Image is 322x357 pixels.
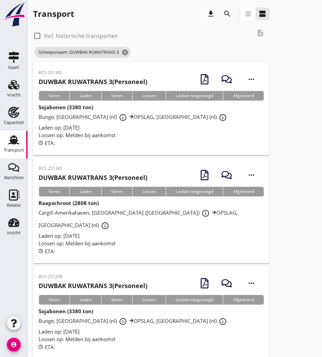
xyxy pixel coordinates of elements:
[39,295,70,305] div: Varen
[201,209,210,217] i: info_outline
[101,91,132,101] div: Varen
[39,308,93,315] strong: Sojabonen (3380 ton)
[219,113,227,122] i: info_outline
[39,173,112,182] strong: DUWBAK RUWATRANS 3
[1,2,26,27] img: logo-small.a267ee39.svg
[101,187,132,196] div: Varen
[33,158,269,263] a: BCS-251345DUWBAK RUWATRANS 3(Personeel)VarenLadenVarenLossenLosbon toegevoegdAfgeleverdRaapschroo...
[34,47,131,58] span: Scheepsnaam: DUWBAK RUWATRANS 3
[45,140,55,146] span: ETA:
[166,91,223,101] div: Losbon toegevoegd
[166,187,223,196] div: Losbon toegevoegd
[4,120,24,125] div: Capaciteit
[119,317,127,326] i: info_outline
[242,165,261,185] i: more_horiz
[39,282,112,290] strong: DUWBAK RUWATRANS 3
[39,336,115,343] span: Lossen op: Melden bij aankomst
[39,187,70,196] div: Varen
[166,295,223,305] div: Losbon toegevoegd
[119,113,127,122] i: info_outline
[101,295,132,305] div: Varen
[4,148,24,152] div: Transport
[7,203,21,207] div: Relatie
[244,10,252,18] i: view_headline
[33,62,269,155] a: BCS-251382DUWBAK RUWATRANS 3(Personeel)VarenLadenVarenLossenLosbon toegevoegdAfgeleverdSojabonen ...
[70,91,101,101] div: Laden
[39,78,112,86] strong: DUWBAK RUWATRANS 3
[39,274,147,280] p: BCS-251298
[122,49,128,56] i: cancel
[7,338,21,351] i: account_circle
[39,104,93,111] strong: Sojabonen (3380 ton)
[39,317,229,324] span: Bunge, [GEOGRAPHIC_DATA] (nl) OPSLAG, [GEOGRAPHIC_DATA] (nl)
[101,222,109,230] i: info_outline
[70,295,101,305] div: Laden
[39,173,147,182] h2: (Personeel)
[39,113,229,120] span: Bunge, [GEOGRAPHIC_DATA] (nl) OPSLAG, [GEOGRAPHIC_DATA] (nl)
[70,187,101,196] div: Laden
[223,10,231,18] i: search
[39,77,147,86] h2: (Personeel)
[132,91,165,101] div: Lossen
[39,165,147,172] p: BCS-251345
[7,93,21,97] div: Vracht
[242,70,261,89] i: more_horiz
[39,328,80,335] span: Laden op: [DATE]
[207,10,215,18] i: download
[39,200,99,206] strong: Raapschroot (2808 ton)
[4,175,24,180] div: Berichten
[44,32,118,39] label: Incl. historische transporten
[39,124,80,131] span: Laden op: [DATE]
[45,344,55,350] span: ETA:
[39,209,238,228] span: Cargill Amerikahaven, [GEOGRAPHIC_DATA] ([GEOGRAPHIC_DATA]) OPSLAG, [GEOGRAPHIC_DATA] (nl)
[39,281,147,290] h2: (Personeel)
[45,248,55,255] span: ETA:
[8,65,19,70] div: Kaart
[223,295,263,305] div: Afgeleverd
[132,295,165,305] div: Lossen
[39,240,115,247] span: Lossen op: Melden bij aankomst
[223,91,263,101] div: Afgeleverd
[39,232,80,239] span: Laden op: [DATE]
[223,187,263,196] div: Afgeleverd
[39,132,115,139] span: Lossen op: Melden bij aankomst
[33,8,74,19] div: Transport
[219,317,227,326] i: info_outline
[132,187,165,196] div: Lossen
[7,231,21,235] div: Inzicht
[258,10,267,18] i: view_agenda
[39,91,70,101] div: Varen
[39,70,147,76] p: BCS-251382
[242,274,261,293] i: more_horiz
